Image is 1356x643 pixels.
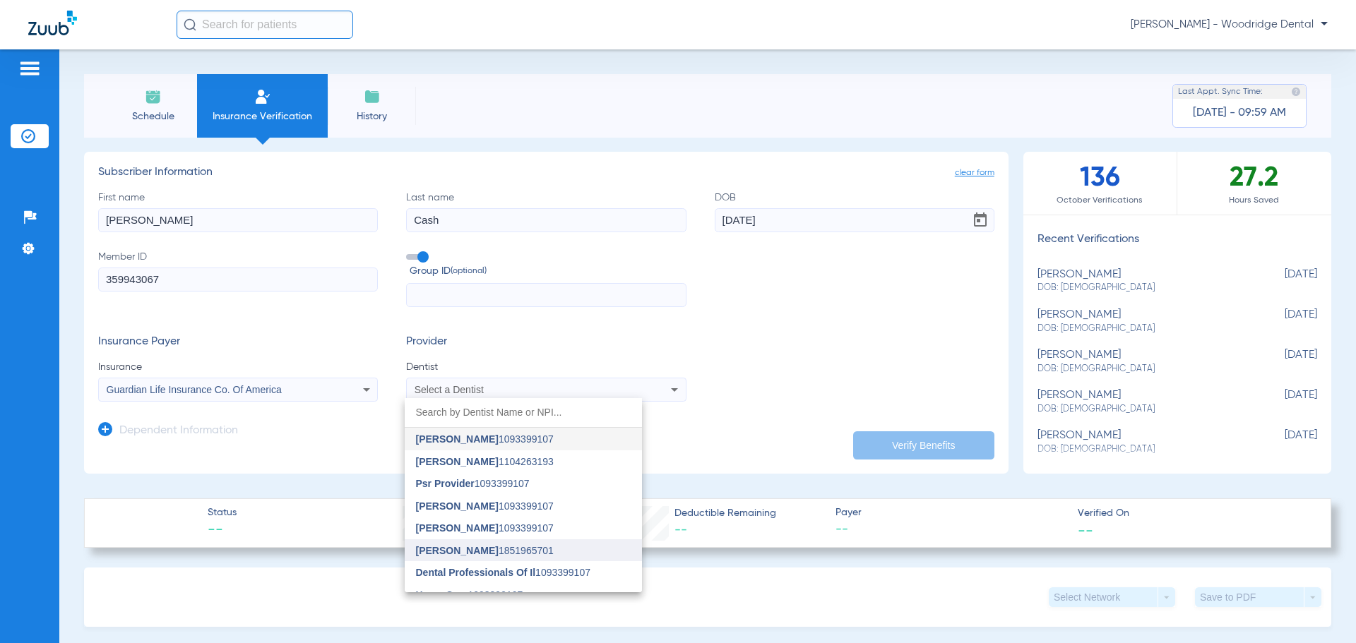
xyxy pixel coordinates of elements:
[416,589,468,601] span: Home Care
[416,546,554,555] span: 1851965701
[416,501,554,511] span: 1093399107
[416,456,499,467] span: [PERSON_NAME]
[416,567,590,577] span: 1093399107
[405,398,642,427] input: dropdown search
[416,479,530,488] span: 1093399107
[416,434,554,444] span: 1093399107
[416,522,499,534] span: [PERSON_NAME]
[416,478,475,489] span: Psr Provider
[416,590,523,600] span: 1093399107
[416,545,499,556] span: [PERSON_NAME]
[416,523,554,533] span: 1093399107
[416,567,536,578] span: Dental Professionals Of Il
[416,457,554,467] span: 1104263193
[416,500,499,512] span: [PERSON_NAME]
[416,433,499,445] span: [PERSON_NAME]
